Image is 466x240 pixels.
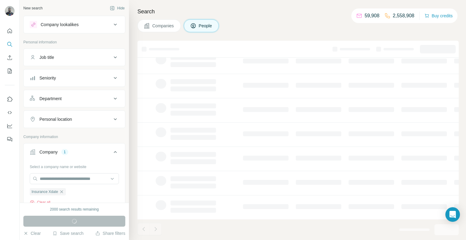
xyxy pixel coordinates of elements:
p: Personal information [23,39,125,45]
button: Company lookalikes [24,17,125,32]
div: 1 [61,149,68,155]
div: Personal location [39,116,72,122]
button: Buy credits [424,12,453,20]
button: Quick start [5,25,15,36]
button: Save search [52,230,83,236]
div: Seniority [39,75,56,81]
span: People [199,23,213,29]
button: Use Surfe API [5,107,15,118]
div: Department [39,96,62,102]
div: 2000 search results remaining [50,207,99,212]
button: Enrich CSV [5,52,15,63]
button: Use Surfe on LinkedIn [5,94,15,105]
button: Personal location [24,112,125,127]
span: Insurance Xdate [32,189,58,194]
button: Share filters [95,230,125,236]
button: Clear all [30,200,50,205]
div: Select a company name or website [30,162,119,170]
span: Companies [152,23,174,29]
button: Department [24,91,125,106]
img: Avatar [5,6,15,16]
div: Company lookalikes [41,22,79,28]
button: My lists [5,66,15,76]
div: Company [39,149,58,155]
div: Job title [39,54,54,60]
button: Search [5,39,15,50]
button: Job title [24,50,125,65]
p: 59,908 [365,12,380,19]
p: Company information [23,134,125,140]
button: Dashboard [5,120,15,131]
button: Feedback [5,134,15,145]
button: Seniority [24,71,125,85]
p: 2,558,908 [393,12,414,19]
button: Hide [106,4,129,13]
button: Company1 [24,145,125,162]
h4: Search [137,7,459,16]
div: Open Intercom Messenger [445,207,460,222]
button: Clear [23,230,41,236]
div: New search [23,5,42,11]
